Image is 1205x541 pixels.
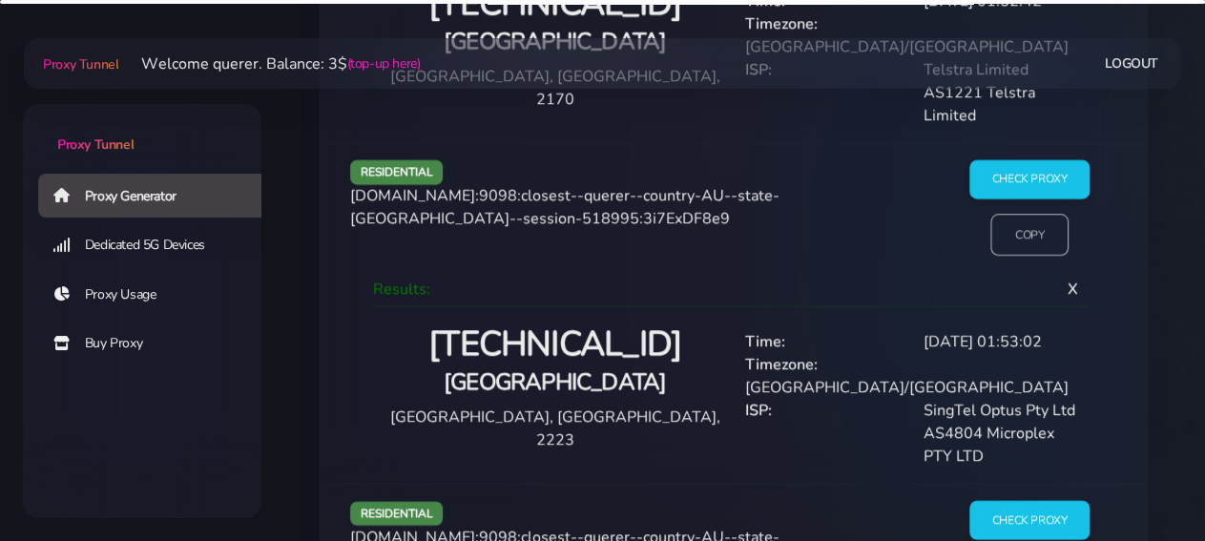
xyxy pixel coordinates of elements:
span: [GEOGRAPHIC_DATA], [GEOGRAPHIC_DATA], 2170 [390,67,720,111]
h2: [TECHNICAL_ID] [388,323,722,368]
h4: [GEOGRAPHIC_DATA] [388,367,722,399]
h4: [GEOGRAPHIC_DATA] [388,27,722,58]
a: Proxy Usage [38,273,277,317]
div: [GEOGRAPHIC_DATA]/[GEOGRAPHIC_DATA] [734,377,1091,400]
span: [GEOGRAPHIC_DATA], [GEOGRAPHIC_DATA], 2223 [390,407,720,451]
input: Check Proxy [969,501,1091,540]
div: [GEOGRAPHIC_DATA]/[GEOGRAPHIC_DATA] [734,36,1091,59]
span: Proxy Tunnel [57,135,134,154]
a: (top-up here) [346,53,420,73]
input: Copy [990,214,1069,256]
a: Dedicated 5G Devices [38,223,277,267]
div: Time: [734,331,912,354]
a: Proxy Tunnel [39,49,118,79]
div: SingTel Optus Pty Ltd [911,400,1090,423]
div: [DATE] 01:53:02 [911,331,1090,354]
span: residential [350,160,444,184]
a: Proxy Generator [38,174,277,218]
span: Results: [373,280,430,301]
div: AS4804 Microplex PTY LTD [911,423,1090,468]
div: ISP: [734,400,912,423]
input: Check Proxy [969,160,1091,199]
span: residential [350,502,444,526]
div: AS1221 Telstra Limited [911,82,1090,128]
a: Proxy Tunnel [23,104,261,155]
iframe: Webchat Widget [1112,448,1181,517]
li: Welcome querer. Balance: 3$ [118,52,420,75]
a: Buy Proxy [38,322,277,365]
a: Logout [1105,46,1158,81]
div: Timezone: [734,354,1091,377]
span: [DOMAIN_NAME]:9098:closest--querer--country-AU--state-[GEOGRAPHIC_DATA]--session-518995:3i7ExDF8e9 [350,186,779,230]
span: Proxy Tunnel [43,55,118,73]
div: Timezone: [734,13,1091,36]
span: X [1052,264,1093,316]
